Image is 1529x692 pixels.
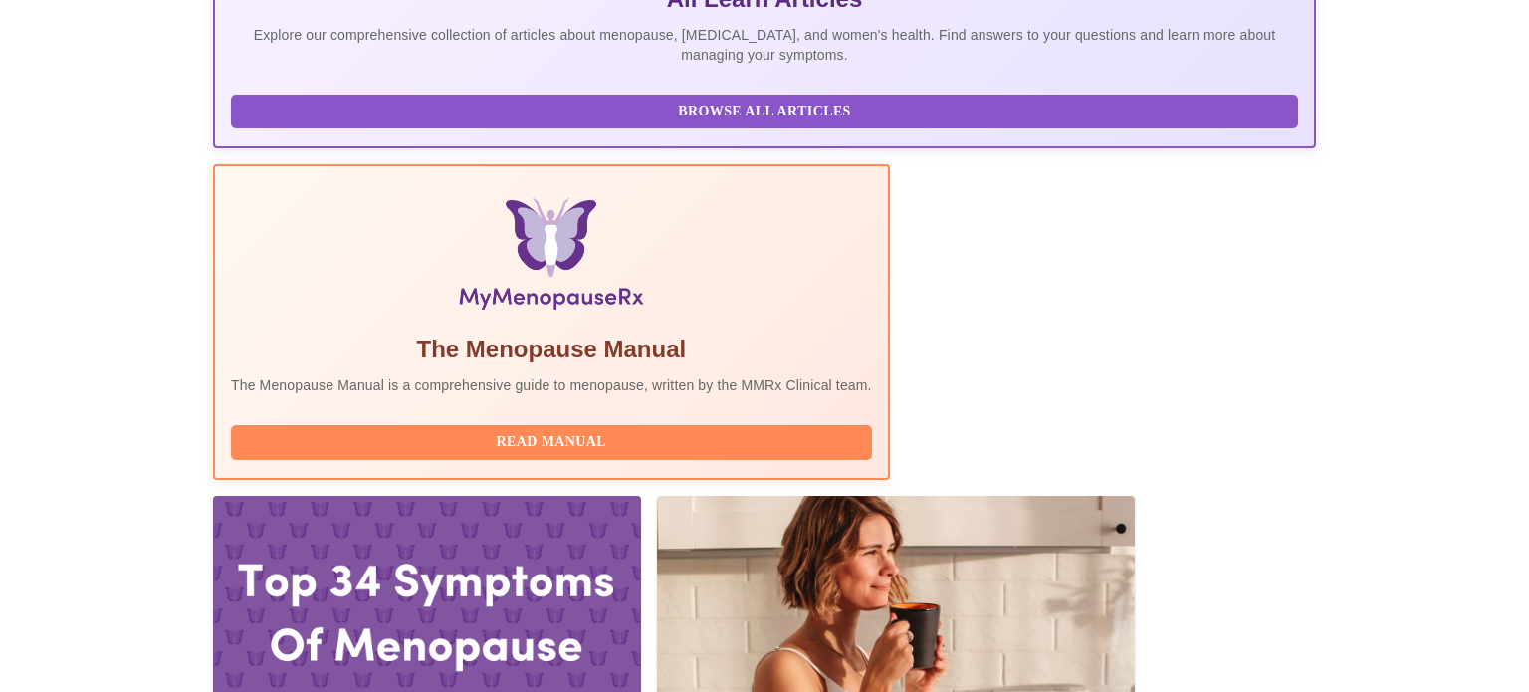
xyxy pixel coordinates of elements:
span: Read Manual [251,430,852,455]
img: Menopause Manual [332,198,769,318]
a: Read Manual [231,432,877,449]
p: Explore our comprehensive collection of articles about menopause, [MEDICAL_DATA], and women's hea... [231,25,1298,65]
span: Browse All Articles [251,100,1278,124]
button: Browse All Articles [231,95,1298,129]
button: Read Manual [231,425,872,460]
p: The Menopause Manual is a comprehensive guide to menopause, written by the MMRx Clinical team. [231,375,872,395]
a: Browse All Articles [231,102,1303,118]
h5: The Menopause Manual [231,334,872,365]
